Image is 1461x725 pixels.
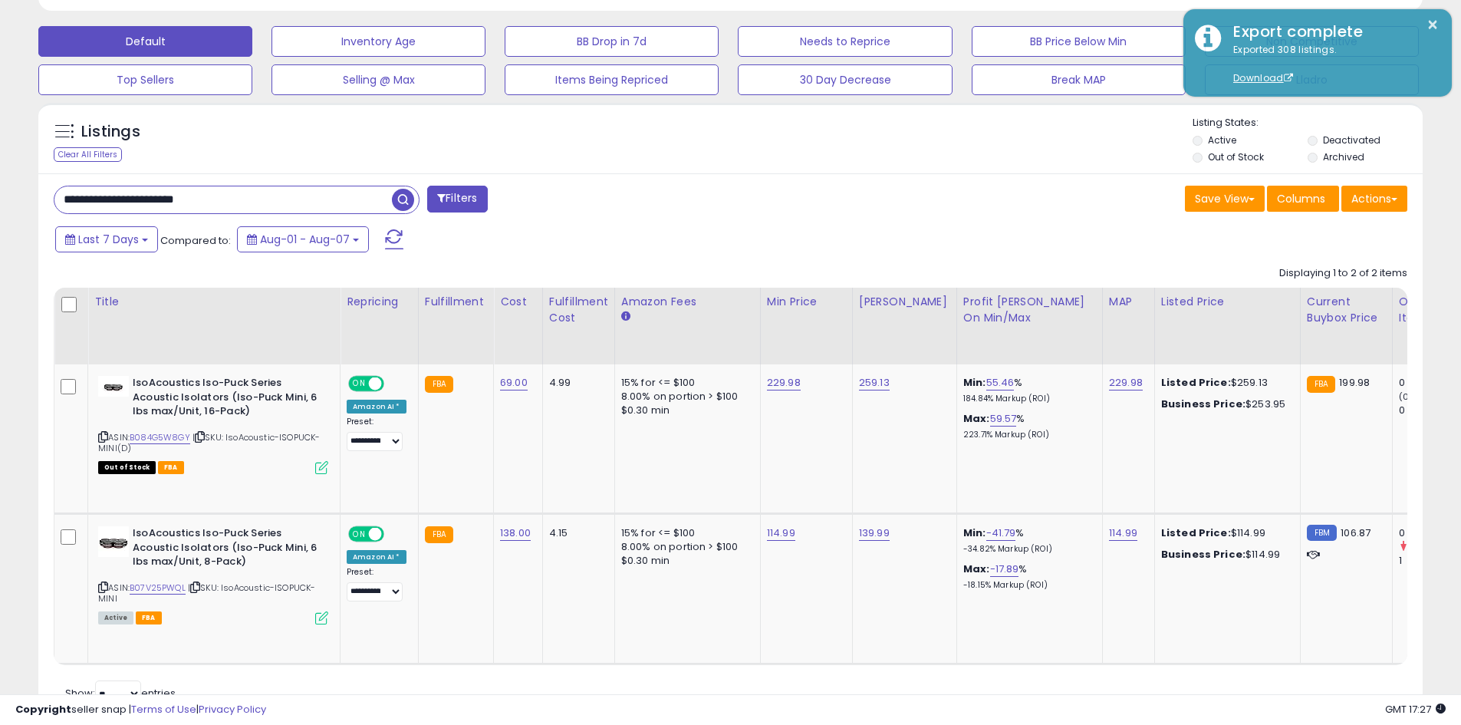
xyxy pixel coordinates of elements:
[963,394,1091,404] p: 184.84% Markup (ROI)
[1161,548,1288,562] div: $114.99
[859,375,890,391] a: 259.13
[260,232,350,247] span: Aug-01 - Aug-07
[963,411,990,426] b: Max:
[158,461,184,474] span: FBA
[199,702,266,717] a: Privacy Policy
[1307,294,1386,326] div: Current Buybox Price
[621,404,749,417] div: $0.30 min
[1109,294,1148,310] div: MAP
[1267,186,1339,212] button: Columns
[972,26,1186,57] button: BB Price Below Min
[859,294,950,310] div: [PERSON_NAME]
[1323,150,1364,163] label: Archived
[621,526,749,540] div: 15% for <= $100
[98,431,321,454] span: | SKU: IsoAcoustic-ISOPUCK-MINI(D)
[621,540,749,554] div: 8.00% on portion > $100
[990,411,1017,427] a: 59.57
[549,294,608,326] div: Fulfillment Cost
[54,147,122,162] div: Clear All Filters
[1399,554,1461,568] div: 1
[505,64,719,95] button: Items Being Repriced
[15,703,266,717] div: seller snap | |
[1399,526,1461,540] div: 0
[1193,116,1423,130] p: Listing States:
[98,376,129,397] img: 31K3qfyCnFL._SL40_.jpg
[549,526,603,540] div: 4.15
[347,550,406,564] div: Amazon AI *
[1222,21,1440,43] div: Export complete
[549,376,603,390] div: 4.99
[963,526,986,540] b: Min:
[98,376,328,473] div: ASIN:
[1277,191,1325,206] span: Columns
[1399,376,1461,390] div: 0
[94,294,334,310] div: Title
[271,26,485,57] button: Inventory Age
[1426,15,1439,35] button: ×
[621,376,749,390] div: 15% for <= $100
[963,376,1091,404] div: %
[1222,43,1440,86] div: Exported 308 listings.
[133,376,319,423] b: IsoAcoustics Iso-Puck Series Acoustic Isolators (Iso-Puck Mini, 6 lbs max/Unit, 16-Pack)
[1161,376,1288,390] div: $259.13
[382,377,406,391] span: OFF
[738,26,952,57] button: Needs to Reprice
[55,226,158,252] button: Last 7 Days
[1109,526,1137,541] a: 114.99
[500,375,528,391] a: 69.00
[963,412,1091,440] div: %
[990,562,1019,577] a: -17.89
[131,702,196,717] a: Terms of Use
[505,26,719,57] button: BB Drop in 7d
[767,375,801,391] a: 229.98
[78,232,139,247] span: Last 7 Days
[1161,397,1288,411] div: $253.95
[427,186,487,213] button: Filters
[1323,133,1380,147] label: Deactivated
[347,400,406,414] div: Amazon AI *
[1208,133,1236,147] label: Active
[15,702,71,717] strong: Copyright
[1399,294,1455,326] div: Ordered Items
[963,430,1091,440] p: 223.71% Markup (ROI)
[38,26,252,57] button: Default
[1399,404,1461,417] div: 0
[1161,526,1231,540] b: Listed Price:
[1161,397,1245,411] b: Business Price:
[237,226,369,252] button: Aug-01 - Aug-07
[65,686,176,700] span: Show: entries
[133,526,319,573] b: IsoAcoustics Iso-Puck Series Acoustic Isolators (Iso-Puck Mini, 6 lbs max/Unit, 8-Pack)
[130,431,190,444] a: B084G5W8GY
[38,64,252,95] button: Top Sellers
[1307,525,1337,541] small: FBM
[1161,547,1245,562] b: Business Price:
[1161,375,1231,390] b: Listed Price:
[972,64,1186,95] button: Break MAP
[621,390,749,404] div: 8.00% on portion > $100
[271,64,485,95] button: Selling @ Max
[425,294,487,310] div: Fulfillment
[350,377,369,391] span: ON
[767,526,795,541] a: 114.99
[767,294,846,310] div: Min Price
[963,294,1096,326] div: Profit [PERSON_NAME] on Min/Max
[81,121,140,143] h5: Listings
[963,580,1091,591] p: -18.15% Markup (ROI)
[98,526,129,557] img: 419TYk4YqQL._SL40_.jpg
[1233,71,1293,84] a: Download
[1307,376,1335,393] small: FBA
[621,294,754,310] div: Amazon Fees
[350,528,369,541] span: ON
[963,526,1091,555] div: %
[130,582,186,595] a: B07V25PWQL
[1161,294,1294,310] div: Listed Price
[738,64,952,95] button: 30 Day Decrease
[963,562,1091,591] div: %
[500,294,536,310] div: Cost
[859,526,890,541] a: 139.99
[98,582,316,605] span: | SKU: IsoAcoustic-ISOPUCK-MINI
[963,375,986,390] b: Min:
[621,554,749,568] div: $0.30 min
[1339,375,1370,390] span: 199.98
[136,611,162,624] span: FBA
